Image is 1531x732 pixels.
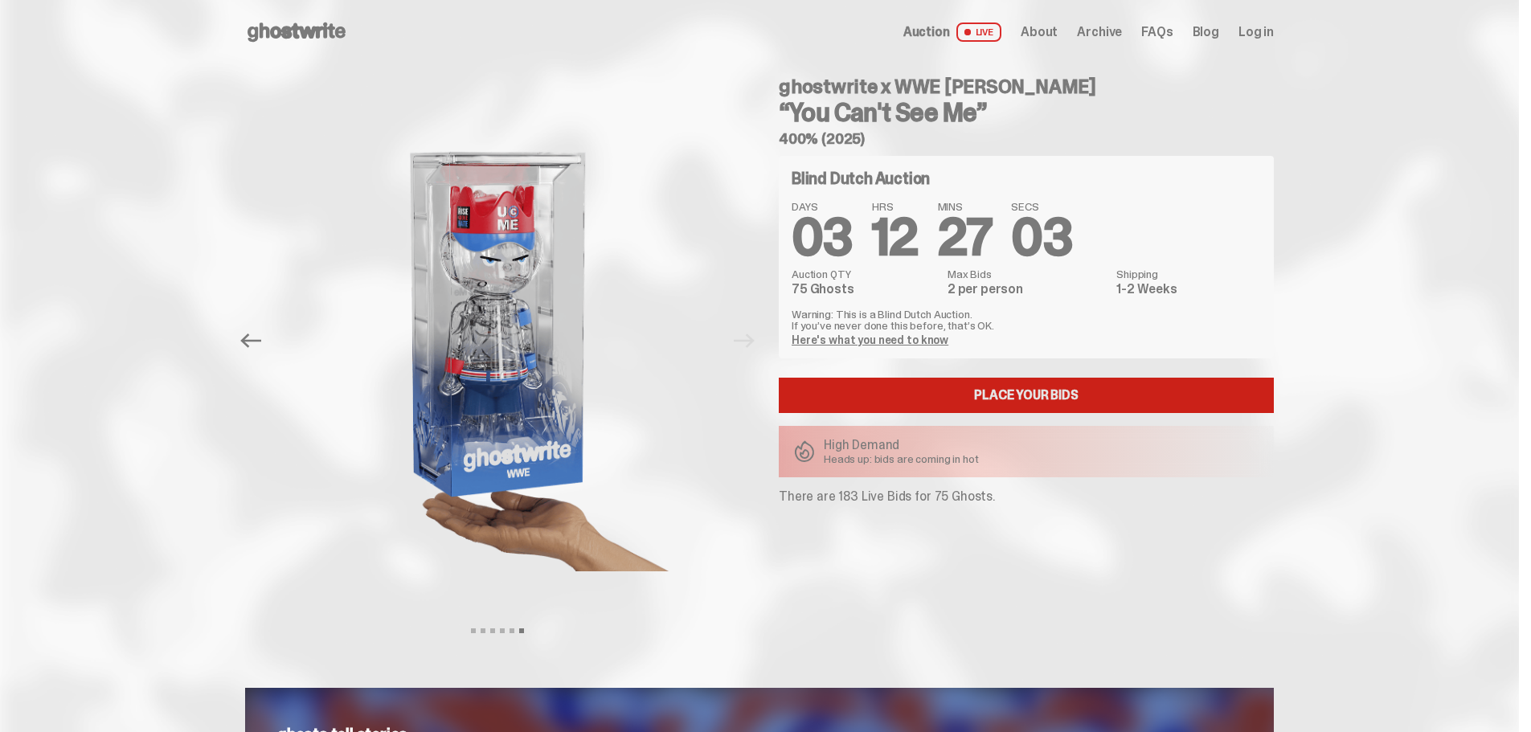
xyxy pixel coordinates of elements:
[510,628,514,633] button: View slide 5
[956,22,1002,42] span: LIVE
[1193,26,1219,39] a: Blog
[1011,204,1072,271] span: 03
[903,26,950,39] span: Auction
[779,132,1274,146] h5: 400% (2025)
[792,309,1261,331] p: Warning: This is a Blind Dutch Auction. If you’ve never done this before, that’s OK.
[279,64,721,617] img: ghostwrite%20wwe%20scale.png
[1116,268,1261,280] dt: Shipping
[872,204,919,271] span: 12
[824,439,979,452] p: High Demand
[500,628,505,633] button: View slide 4
[779,100,1274,125] h3: “You Can't See Me”
[490,628,495,633] button: View slide 3
[779,378,1274,413] a: Place your Bids
[1021,26,1058,39] a: About
[792,170,930,186] h4: Blind Dutch Auction
[233,323,268,358] button: Previous
[1011,201,1072,212] span: SECS
[1141,26,1173,39] a: FAQs
[519,628,524,633] button: View slide 6
[471,628,476,633] button: View slide 1
[938,201,993,212] span: MINS
[1238,26,1274,39] a: Log in
[938,204,993,271] span: 27
[903,22,1001,42] a: Auction LIVE
[872,201,919,212] span: HRS
[1077,26,1122,39] a: Archive
[792,201,853,212] span: DAYS
[792,333,948,347] a: Here's what you need to know
[948,268,1107,280] dt: Max Bids
[948,283,1107,296] dd: 2 per person
[779,77,1274,96] h4: ghostwrite x WWE [PERSON_NAME]
[792,204,853,271] span: 03
[481,628,485,633] button: View slide 2
[1116,283,1261,296] dd: 1-2 Weeks
[779,490,1274,503] p: There are 183 Live Bids for 75 Ghosts.
[792,283,938,296] dd: 75 Ghosts
[792,268,938,280] dt: Auction QTY
[824,453,979,464] p: Heads up: bids are coming in hot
